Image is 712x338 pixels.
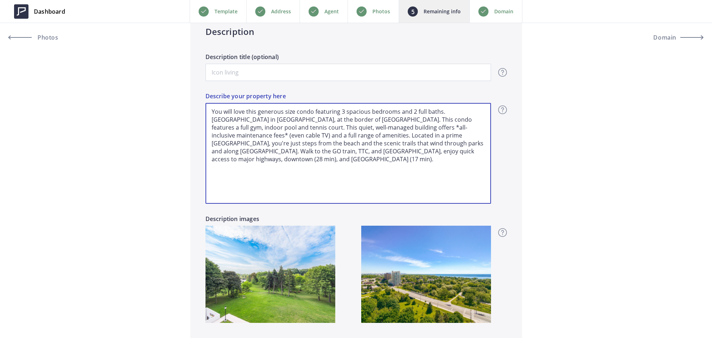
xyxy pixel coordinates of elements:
a: Photos [9,29,74,46]
span: Dashboard [34,7,65,16]
p: Agent [324,7,339,16]
button: Domain [638,29,703,46]
h4: Description [205,25,507,38]
p: Address [271,7,291,16]
span: Domain [653,35,676,40]
p: Template [215,7,238,16]
p: Photos [372,7,390,16]
img: question [498,228,507,237]
img: question [498,105,507,114]
label: Description images [205,215,335,226]
label: Description title (optional) [205,53,491,64]
p: Remaining info [424,7,461,16]
p: Domain [494,7,513,16]
img: question [498,68,507,77]
input: Icon living [205,64,491,81]
span: Photos [36,35,58,40]
label: Describe your property here [205,92,491,103]
a: Dashboard [9,1,71,22]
